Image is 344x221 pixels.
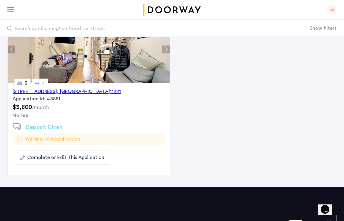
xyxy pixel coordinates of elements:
span: 3 [24,81,27,86]
span: Waiting JA's Application [25,135,80,143]
span: , [GEOGRAPHIC_DATA] [57,89,110,94]
span: No Fee [13,113,28,118]
span: Search by city, neighborhood, or street. [15,25,263,32]
span: $3,800 [13,104,32,110]
div: Application Id: #8881 [13,95,165,103]
iframe: chat widget [318,196,338,215]
div: JB [327,5,337,15]
button: button [15,150,109,165]
button: Previous apartment [8,46,15,53]
button: Show or hide filters [310,25,337,32]
a: Cazamio logo [142,4,202,16]
h2: Deposit Given [26,123,62,131]
button: Next apartment [162,46,170,53]
img: logo [142,4,202,16]
div: [STREET_ADDRESS] 11221 [13,88,121,95]
sub: /month [32,105,49,110]
span: 1 [42,81,44,86]
span: Complete or Edit This Application [27,154,104,161]
img: Apartment photo [8,16,170,83]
